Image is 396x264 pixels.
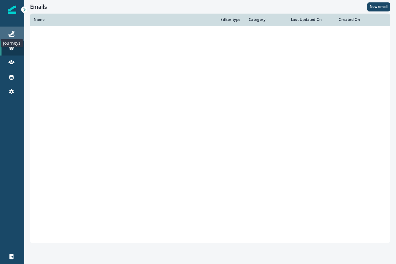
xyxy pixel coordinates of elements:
[367,2,390,11] button: New email
[8,5,16,14] img: Inflection
[249,17,284,22] div: Category
[30,4,47,10] h1: Emails
[34,17,213,22] div: Name
[339,17,379,22] div: Created On
[370,5,388,9] p: New email
[220,17,241,22] div: Editor type
[291,17,332,22] div: Last Updated On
